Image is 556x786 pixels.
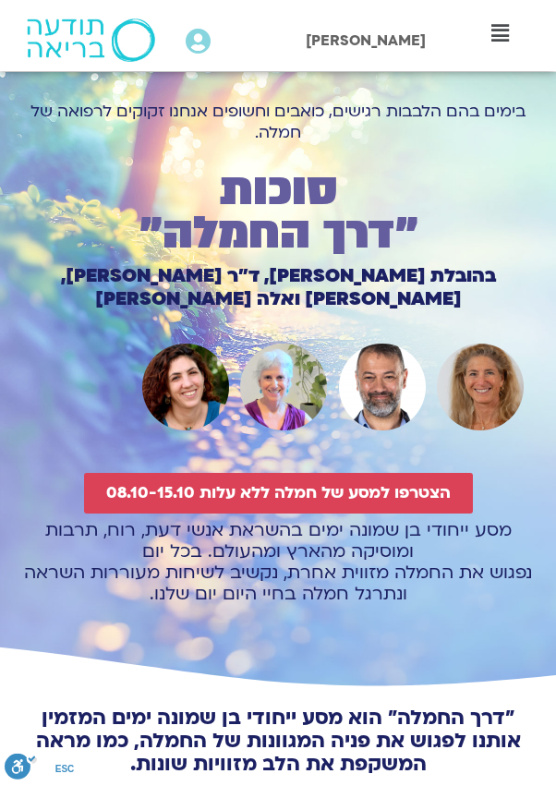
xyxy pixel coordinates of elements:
[306,30,426,51] span: [PERSON_NAME]
[18,520,538,605] p: מסע ייחודי בן שמונה ימים בהשראת אנשי דעת, רוח, תרבות ומוסיקה מהארץ ומהעולם. בכל יום נפגוש את החמל...
[18,168,538,255] h1: סוכות ״דרך החמלה״
[106,484,451,502] span: הצטרפו למסע של חמלה ללא עלות 08.10-15.10
[84,473,473,514] a: הצטרפו למסע של חמלה ללא עלות 08.10-15.10
[18,101,538,143] h1: בימים בהם הלבבות רגישים, כואבים וחשופים אנחנו זקוקים לרפואה של חמלה.
[18,264,538,310] h1: בהובלת [PERSON_NAME], ד״ר [PERSON_NAME], [PERSON_NAME] ואלה [PERSON_NAME]
[18,707,538,776] h2: "דרך החמלה" הוא מסע ייחודי בן שמונה ימים המזמין אותנו לפגוש את פניה המגוונות של החמלה, כמו מראה ה...
[27,18,155,62] img: תודעה בריאה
